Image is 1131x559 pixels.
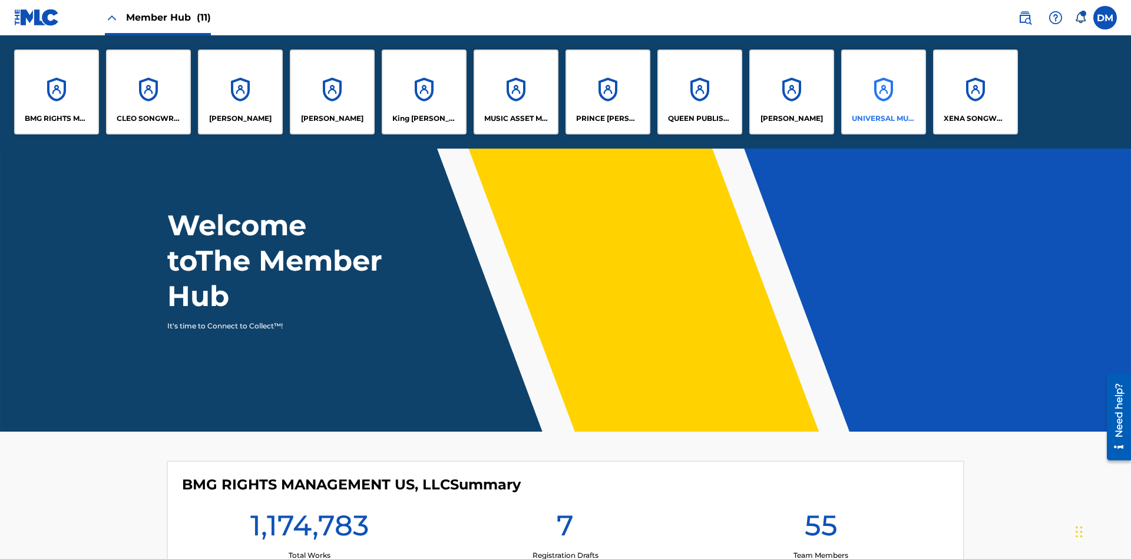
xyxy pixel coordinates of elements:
div: Notifications [1074,12,1086,24]
p: RONALD MCTESTERSON [760,113,823,124]
p: PRINCE MCTESTERSON [576,113,640,124]
a: Public Search [1013,6,1037,29]
p: MUSIC ASSET MANAGEMENT (MAM) [484,113,548,124]
p: ELVIS COSTELLO [209,113,272,124]
p: King McTesterson [392,113,457,124]
span: Member Hub [126,11,211,24]
h4: BMG RIGHTS MANAGEMENT US, LLC [182,476,521,494]
p: It's time to Connect to Collect™! [167,321,372,331]
a: AccountsPRINCE [PERSON_NAME] [565,50,650,134]
a: Accounts[PERSON_NAME] [290,50,375,134]
a: AccountsKing [PERSON_NAME] [382,50,467,134]
p: UNIVERSAL MUSIC PUB GROUP [852,113,916,124]
div: User Menu [1093,6,1117,29]
h1: 55 [805,508,838,550]
p: CLEO SONGWRITER [117,113,181,124]
a: Accounts[PERSON_NAME] [198,50,283,134]
img: help [1049,11,1063,25]
iframe: Chat Widget [1072,502,1131,559]
p: BMG RIGHTS MANAGEMENT US, LLC [25,113,89,124]
img: Close [105,11,119,25]
a: AccountsUNIVERSAL MUSIC PUB GROUP [841,50,926,134]
a: AccountsXENA SONGWRITER [933,50,1018,134]
h1: Welcome to The Member Hub [167,208,388,314]
img: search [1018,11,1032,25]
a: AccountsMUSIC ASSET MANAGEMENT (MAM) [474,50,558,134]
p: XENA SONGWRITER [944,113,1008,124]
div: Drag [1076,514,1083,550]
p: QUEEN PUBLISHA [668,113,732,124]
span: (11) [197,12,211,23]
h1: 7 [557,508,574,550]
a: AccountsBMG RIGHTS MANAGEMENT US, LLC [14,50,99,134]
a: Accounts[PERSON_NAME] [749,50,834,134]
p: EYAMA MCSINGER [301,113,363,124]
a: AccountsQUEEN PUBLISHA [657,50,742,134]
img: MLC Logo [14,9,59,26]
h1: 1,174,783 [250,508,369,550]
a: AccountsCLEO SONGWRITER [106,50,191,134]
div: Help [1044,6,1067,29]
iframe: Resource Center [1098,370,1131,466]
